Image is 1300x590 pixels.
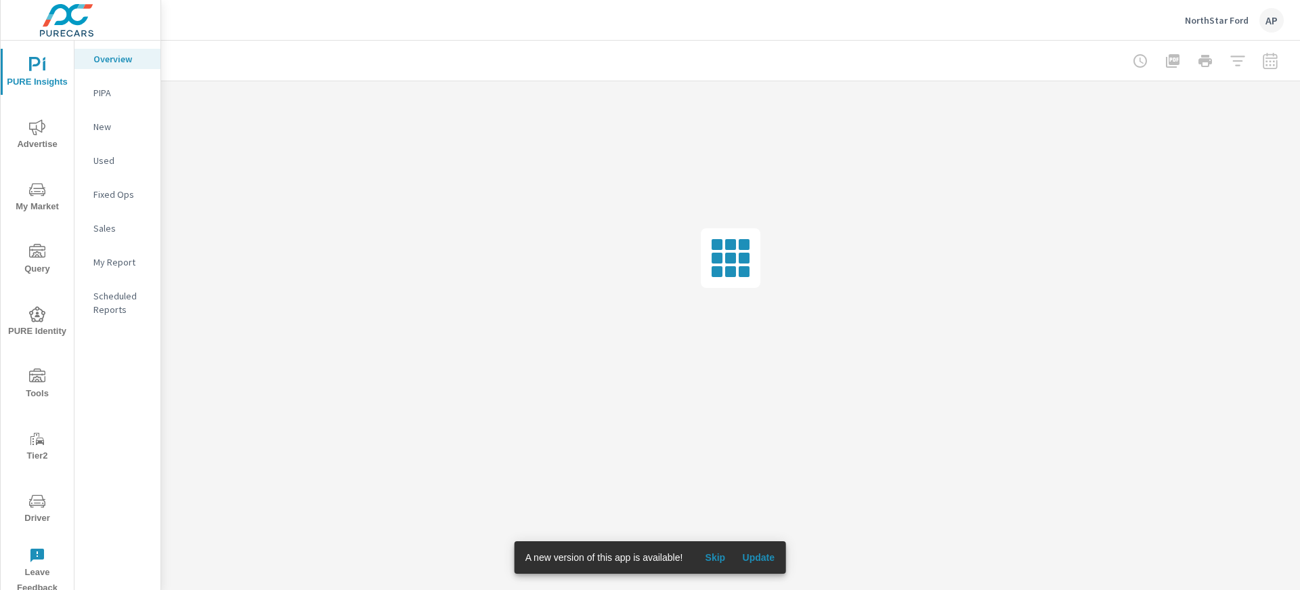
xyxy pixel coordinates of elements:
[93,52,150,66] p: Overview
[693,547,737,568] button: Skip
[5,306,70,339] span: PURE Identity
[1185,14,1249,26] p: NorthStar Ford
[74,117,160,137] div: New
[93,255,150,269] p: My Report
[5,431,70,464] span: Tier2
[5,119,70,152] span: Advertise
[93,154,150,167] p: Used
[74,49,160,69] div: Overview
[5,244,70,277] span: Query
[5,368,70,402] span: Tools
[74,150,160,171] div: Used
[5,57,70,90] span: PURE Insights
[737,547,780,568] button: Update
[74,286,160,320] div: Scheduled Reports
[525,552,683,563] span: A new version of this app is available!
[93,289,150,316] p: Scheduled Reports
[742,551,775,564] span: Update
[93,86,150,100] p: PIPA
[74,218,160,238] div: Sales
[1259,8,1284,33] div: AP
[74,83,160,103] div: PIPA
[74,184,160,205] div: Fixed Ops
[5,182,70,215] span: My Market
[5,493,70,526] span: Driver
[699,551,731,564] span: Skip
[74,252,160,272] div: My Report
[93,188,150,201] p: Fixed Ops
[93,120,150,133] p: New
[93,222,150,235] p: Sales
